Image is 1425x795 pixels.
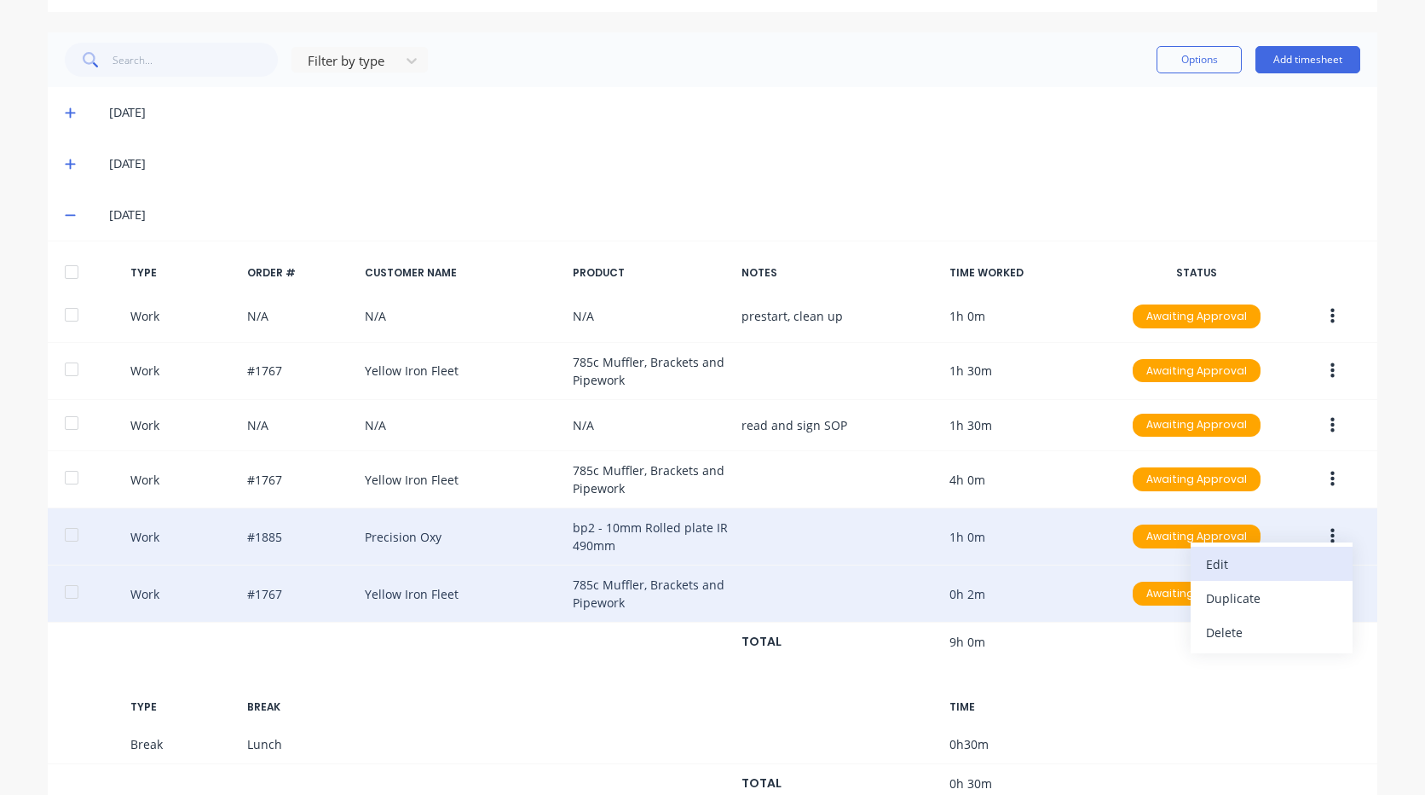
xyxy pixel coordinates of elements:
[1133,582,1261,606] div: Awaiting Approval
[1119,265,1274,281] div: STATUS
[365,265,559,281] div: CUSTOMER NAME
[109,206,1360,224] div: [DATE]
[1133,525,1261,548] div: Awaiting Approval
[573,265,728,281] div: PRODUCT
[130,699,234,715] div: TYPE
[1206,586,1337,611] div: Duplicate
[1206,620,1337,645] div: Delete
[1133,359,1261,383] div: Awaiting Approval
[109,103,1360,122] div: [DATE]
[1133,467,1261,491] div: Awaiting Approval
[741,265,936,281] div: NOTES
[247,699,351,715] div: BREAK
[109,154,1360,173] div: [DATE]
[949,265,1105,281] div: TIME WORKED
[130,265,234,281] div: TYPE
[1255,46,1360,73] button: Add timesheet
[1206,552,1337,577] div: Edit
[112,43,279,77] input: Search...
[1133,414,1261,438] div: Awaiting Approval
[1157,46,1242,73] button: Options
[247,265,351,281] div: ORDER #
[1133,305,1261,328] div: Awaiting Approval
[949,699,1105,715] div: TIME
